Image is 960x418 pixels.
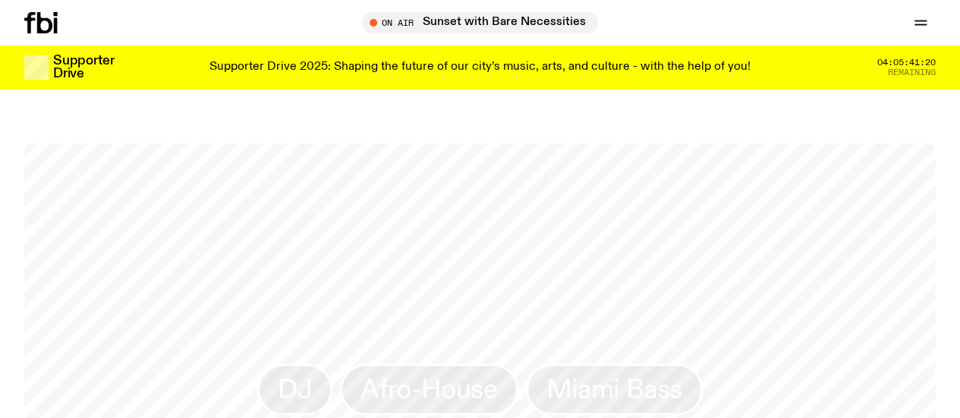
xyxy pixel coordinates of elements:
[278,374,312,404] span: DJ
[53,55,114,80] h3: Supporter Drive
[877,58,936,67] span: 04:05:41:20
[362,12,598,33] button: On AirSunset with Bare Necessities
[888,68,936,77] span: Remaining
[546,374,682,404] span: Miami Bass
[360,374,497,404] span: Afro-House
[209,61,751,74] p: Supporter Drive 2025: Shaping the future of our city’s music, arts, and culture - with the help o...
[257,363,332,415] a: DJ
[526,363,703,415] a: Miami Bass
[340,363,518,415] a: Afro-House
